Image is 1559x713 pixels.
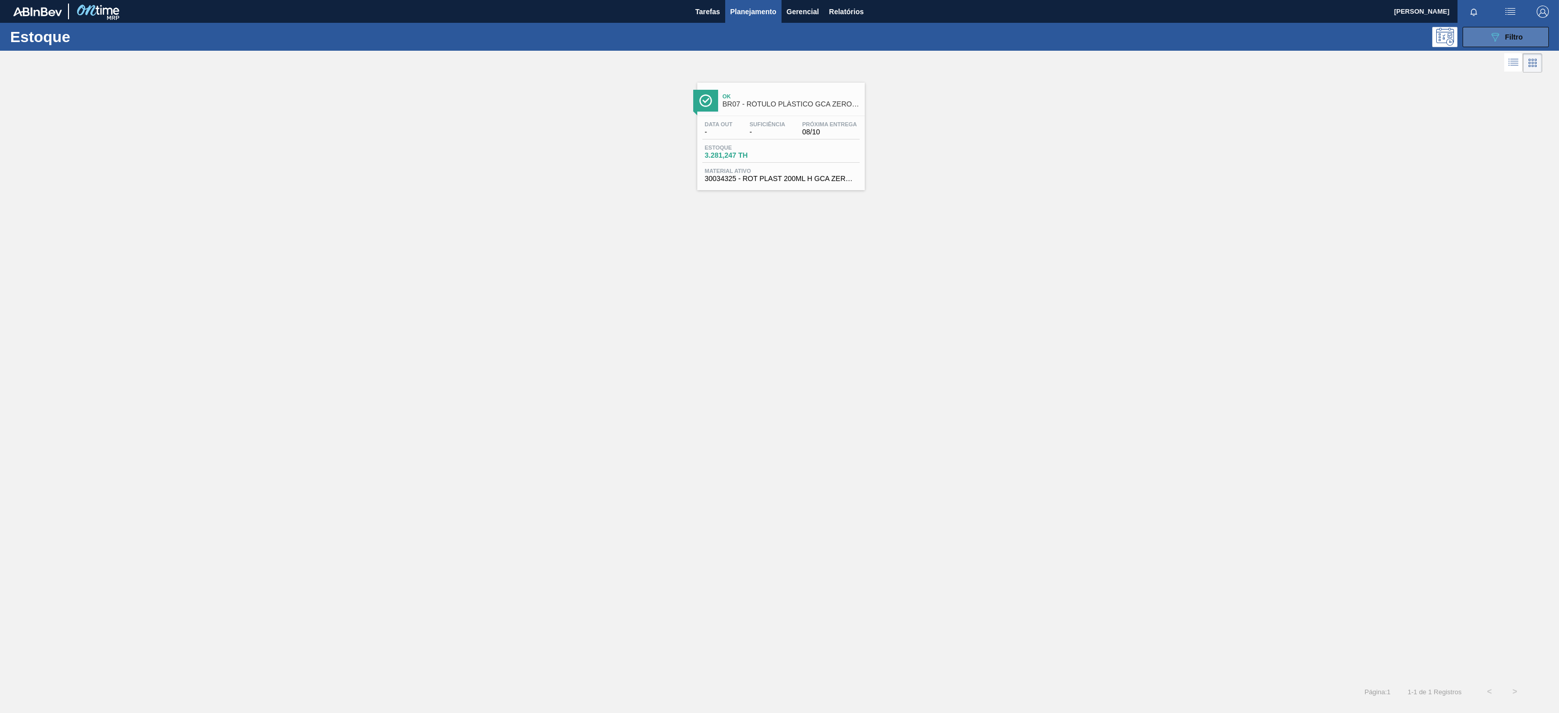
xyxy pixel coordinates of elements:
[730,6,776,18] span: Planejamento
[705,128,733,136] span: -
[802,128,857,136] span: 08/10
[1504,6,1516,18] img: userActions
[1432,27,1458,47] div: Pogramando: nenhum usuário selecionado
[750,128,785,136] span: -
[10,31,172,43] h1: Estoque
[1477,679,1502,704] button: <
[690,75,870,190] a: ÍconeOkBR07 - RÓTULO PLÁSTICO GCA ZERO 200ML HData out-Suficiência-Próxima Entrega08/10Estoque3.2...
[723,100,860,108] span: BR07 - RÓTULO PLÁSTICO GCA ZERO 200ML H
[723,93,860,99] span: Ok
[705,168,857,174] span: Material ativo
[695,6,720,18] span: Tarefas
[699,94,712,107] img: Ícone
[1504,53,1523,73] div: Visão em Lista
[802,121,857,127] span: Próxima Entrega
[1463,27,1549,47] button: Filtro
[1505,33,1523,41] span: Filtro
[829,6,864,18] span: Relatórios
[705,145,776,151] span: Estoque
[1406,688,1462,696] span: 1 - 1 de 1 Registros
[705,152,776,159] span: 3.281,247 TH
[13,7,62,16] img: TNhmsLtSVTkK8tSr43FrP2fwEKptu5GPRR3wAAAABJRU5ErkJggg==
[1502,679,1528,704] button: >
[705,175,857,183] span: 30034325 - ROT PLAST 200ML H GCA ZERO S CL NIV25
[750,121,785,127] span: Suficiência
[1523,53,1542,73] div: Visão em Cards
[1458,5,1490,19] button: Notificações
[1537,6,1549,18] img: Logout
[1365,688,1391,696] span: Página : 1
[787,6,819,18] span: Gerencial
[705,121,733,127] span: Data out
